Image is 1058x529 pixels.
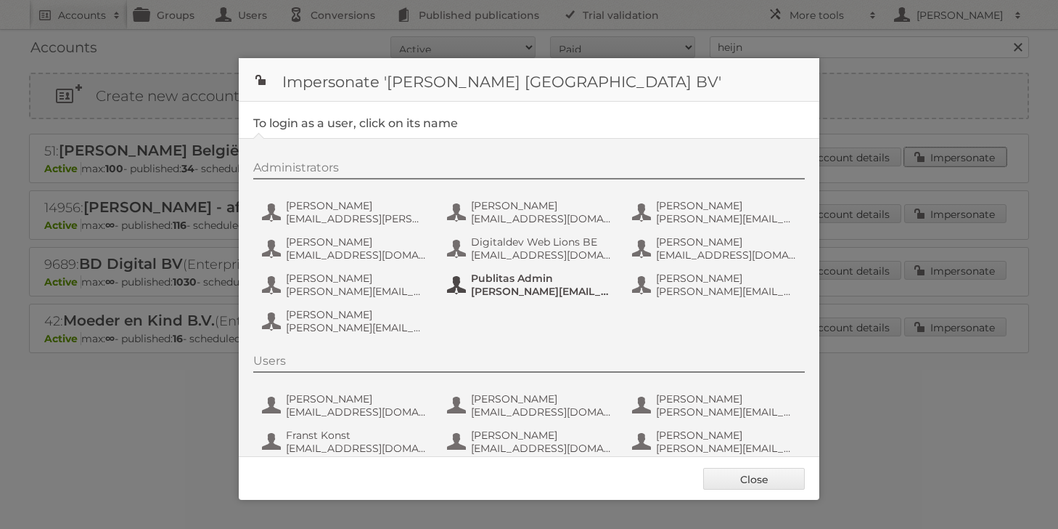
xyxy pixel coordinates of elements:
span: [PERSON_NAME] [656,272,797,285]
span: [PERSON_NAME][EMAIL_ADDRESS][PERSON_NAME][DOMAIN_NAME] [656,442,797,455]
span: [EMAIL_ADDRESS][DOMAIN_NAME] [656,249,797,262]
span: [EMAIL_ADDRESS][DOMAIN_NAME] [286,249,427,262]
div: Administrators [253,161,805,179]
span: [PERSON_NAME][EMAIL_ADDRESS][DOMAIN_NAME] [656,405,797,419]
h1: Impersonate '[PERSON_NAME] [GEOGRAPHIC_DATA] BV' [239,58,819,102]
span: [EMAIL_ADDRESS][DOMAIN_NAME] [286,442,427,455]
span: Publitas Admin [471,272,612,285]
span: [PERSON_NAME] [471,199,612,212]
button: [PERSON_NAME] [PERSON_NAME][EMAIL_ADDRESS][PERSON_NAME][DOMAIN_NAME] [631,427,801,456]
span: [EMAIL_ADDRESS][PERSON_NAME][DOMAIN_NAME] [286,212,427,225]
button: [PERSON_NAME] [PERSON_NAME][EMAIL_ADDRESS][DOMAIN_NAME] [631,391,801,420]
span: [PERSON_NAME][EMAIL_ADDRESS][DOMAIN_NAME] [656,212,797,225]
span: [PERSON_NAME] [656,392,797,405]
span: [PERSON_NAME] [286,199,427,212]
button: [PERSON_NAME] [EMAIL_ADDRESS][PERSON_NAME][DOMAIN_NAME] [261,198,431,227]
span: [PERSON_NAME] [471,392,612,405]
legend: To login as a user, click on its name [253,116,458,130]
span: [EMAIL_ADDRESS][DOMAIN_NAME] [286,405,427,419]
span: [PERSON_NAME] [656,429,797,442]
a: Close [703,468,805,490]
button: [PERSON_NAME] [EMAIL_ADDRESS][DOMAIN_NAME] [261,391,431,420]
span: [PERSON_NAME][EMAIL_ADDRESS][DOMAIN_NAME] [656,285,797,298]
span: [PERSON_NAME] [286,308,427,321]
span: [EMAIL_ADDRESS][DOMAIN_NAME] [471,249,612,262]
button: Publitas Admin [PERSON_NAME][EMAIL_ADDRESS][PERSON_NAME][DOMAIN_NAME] [446,270,616,299]
span: [PERSON_NAME] [286,272,427,285]
button: [PERSON_NAME] [EMAIL_ADDRESS][DOMAIN_NAME] [631,234,801,263]
button: [PERSON_NAME] [EMAIL_ADDRESS][DOMAIN_NAME] [261,234,431,263]
button: [PERSON_NAME] [PERSON_NAME][EMAIL_ADDRESS][DOMAIN_NAME] [631,198,801,227]
span: [PERSON_NAME][EMAIL_ADDRESS][DOMAIN_NAME] [286,285,427,298]
span: Franst Konst [286,429,427,442]
span: [PERSON_NAME][EMAIL_ADDRESS][PERSON_NAME][DOMAIN_NAME] [471,285,612,298]
button: [PERSON_NAME] [PERSON_NAME][EMAIL_ADDRESS][DOMAIN_NAME] [261,307,431,336]
span: [PERSON_NAME] [656,235,797,249]
span: [PERSON_NAME] [286,392,427,405]
button: [PERSON_NAME] [PERSON_NAME][EMAIL_ADDRESS][DOMAIN_NAME] [261,270,431,299]
span: [EMAIL_ADDRESS][DOMAIN_NAME] [471,442,612,455]
span: [PERSON_NAME] [656,199,797,212]
span: [EMAIL_ADDRESS][DOMAIN_NAME] [471,405,612,419]
span: [PERSON_NAME][EMAIL_ADDRESS][DOMAIN_NAME] [286,321,427,334]
button: [PERSON_NAME] [EMAIL_ADDRESS][DOMAIN_NAME] [446,391,616,420]
span: [PERSON_NAME] [471,429,612,442]
button: [PERSON_NAME] [EMAIL_ADDRESS][DOMAIN_NAME] [446,198,616,227]
button: Franst Konst [EMAIL_ADDRESS][DOMAIN_NAME] [261,427,431,456]
button: [PERSON_NAME] [EMAIL_ADDRESS][DOMAIN_NAME] [446,427,616,456]
span: Digitaldev Web Lions BE [471,235,612,249]
span: [PERSON_NAME] [286,235,427,249]
span: [EMAIL_ADDRESS][DOMAIN_NAME] [471,212,612,225]
button: Digitaldev Web Lions BE [EMAIL_ADDRESS][DOMAIN_NAME] [446,234,616,263]
div: Users [253,354,805,373]
button: [PERSON_NAME] [PERSON_NAME][EMAIL_ADDRESS][DOMAIN_NAME] [631,270,801,299]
